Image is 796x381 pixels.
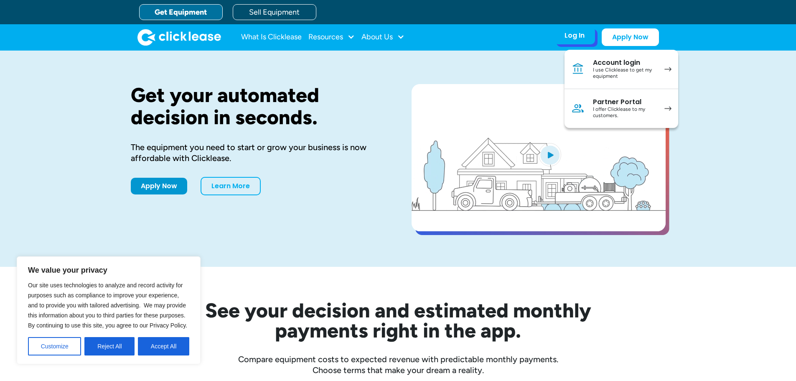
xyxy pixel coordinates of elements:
[139,4,223,20] a: Get Equipment
[137,29,221,46] img: Clicklease logo
[565,31,585,40] div: Log In
[565,50,678,89] a: Account loginI use Clicklease to get my equipment
[664,67,671,72] img: arrow
[571,62,585,76] img: Bank icon
[412,84,666,231] a: open lightbox
[571,102,585,115] img: Person icon
[131,178,187,194] a: Apply Now
[131,142,385,164] div: The equipment you need to start or grow your business is now affordable with Clicklease.
[201,177,261,195] a: Learn More
[539,143,561,166] img: Blue play button logo on a light blue circular background
[593,59,656,67] div: Account login
[241,29,302,46] a: What Is Clicklease
[137,29,221,46] a: home
[664,106,671,111] img: arrow
[565,89,678,128] a: Partner PortalI offer Clicklease to my customers.
[28,337,81,355] button: Customize
[308,29,355,46] div: Resources
[602,28,659,46] a: Apply Now
[565,50,678,128] nav: Log In
[131,84,385,128] h1: Get your automated decision in seconds.
[233,4,316,20] a: Sell Equipment
[28,265,189,275] p: We value your privacy
[28,282,187,329] span: Our site uses technologies to analyze and record activity for purposes such as compliance to impr...
[131,354,666,376] div: Compare equipment costs to expected revenue with predictable monthly payments. Choose terms that ...
[361,29,404,46] div: About Us
[164,300,632,340] h2: See your decision and estimated monthly payments right in the app.
[593,67,656,80] div: I use Clicklease to get my equipment
[84,337,135,355] button: Reject All
[17,256,201,364] div: We value your privacy
[138,337,189,355] button: Accept All
[593,106,656,119] div: I offer Clicklease to my customers.
[593,98,656,106] div: Partner Portal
